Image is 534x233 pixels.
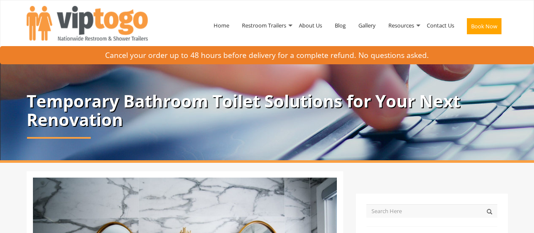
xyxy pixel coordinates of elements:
[293,3,328,47] a: About Us
[236,3,293,47] a: Restroom Trailers
[382,3,420,47] a: Resources
[461,3,508,52] a: Book Now
[352,3,382,47] a: Gallery
[467,18,501,34] button: Book Now
[27,92,508,129] p: Temporary Bathroom Toilet Solutions for Your Next Renovation
[328,3,352,47] a: Blog
[27,6,148,41] img: VIPTOGO
[420,3,461,47] a: Contact Us
[207,3,236,47] a: Home
[366,204,497,218] input: Search Here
